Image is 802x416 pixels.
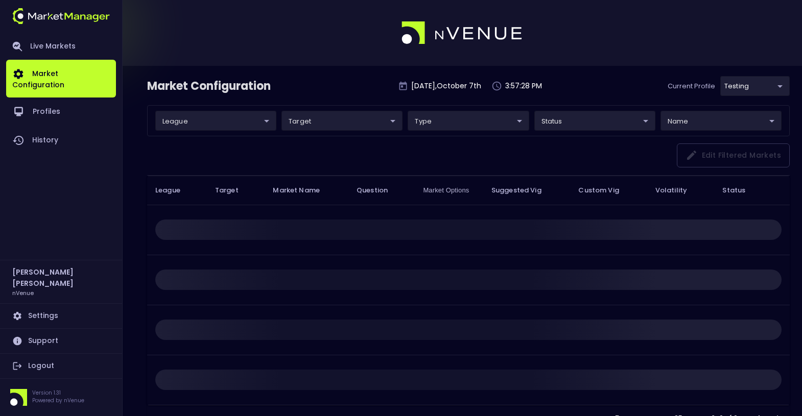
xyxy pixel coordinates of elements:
[155,186,194,195] span: League
[6,97,116,126] a: Profiles
[215,186,252,195] span: Target
[668,81,715,91] p: Current Profile
[491,186,555,195] span: Suggested Vig
[357,186,401,195] span: Question
[6,329,116,353] a: Support
[720,76,790,96] div: league
[6,60,116,97] a: Market Configuration
[147,176,790,405] table: collapsible table
[415,176,483,205] th: Market Options
[411,81,481,91] p: [DATE] , October 7 th
[402,21,523,45] img: logo
[655,186,700,195] span: Volatility
[12,8,110,24] img: logo
[6,33,116,60] a: Live Markets
[281,111,403,131] div: league
[6,354,116,378] a: Logout
[534,111,655,131] div: league
[6,126,116,155] a: History
[12,289,34,297] h3: nVenue
[661,111,782,131] div: league
[12,266,110,289] h2: [PERSON_NAME] [PERSON_NAME]
[155,111,276,131] div: league
[32,389,84,397] p: Version 1.31
[273,186,333,195] span: Market Name
[6,304,116,328] a: Settings
[32,397,84,404] p: Powered by nVenue
[147,78,272,94] div: Market Configuration
[722,184,759,197] span: Status
[505,81,542,91] p: 3:57:28 PM
[6,389,116,406] div: Version 1.31Powered by nVenue
[722,184,745,197] span: Status
[578,186,632,195] span: Custom Vig
[408,111,529,131] div: league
